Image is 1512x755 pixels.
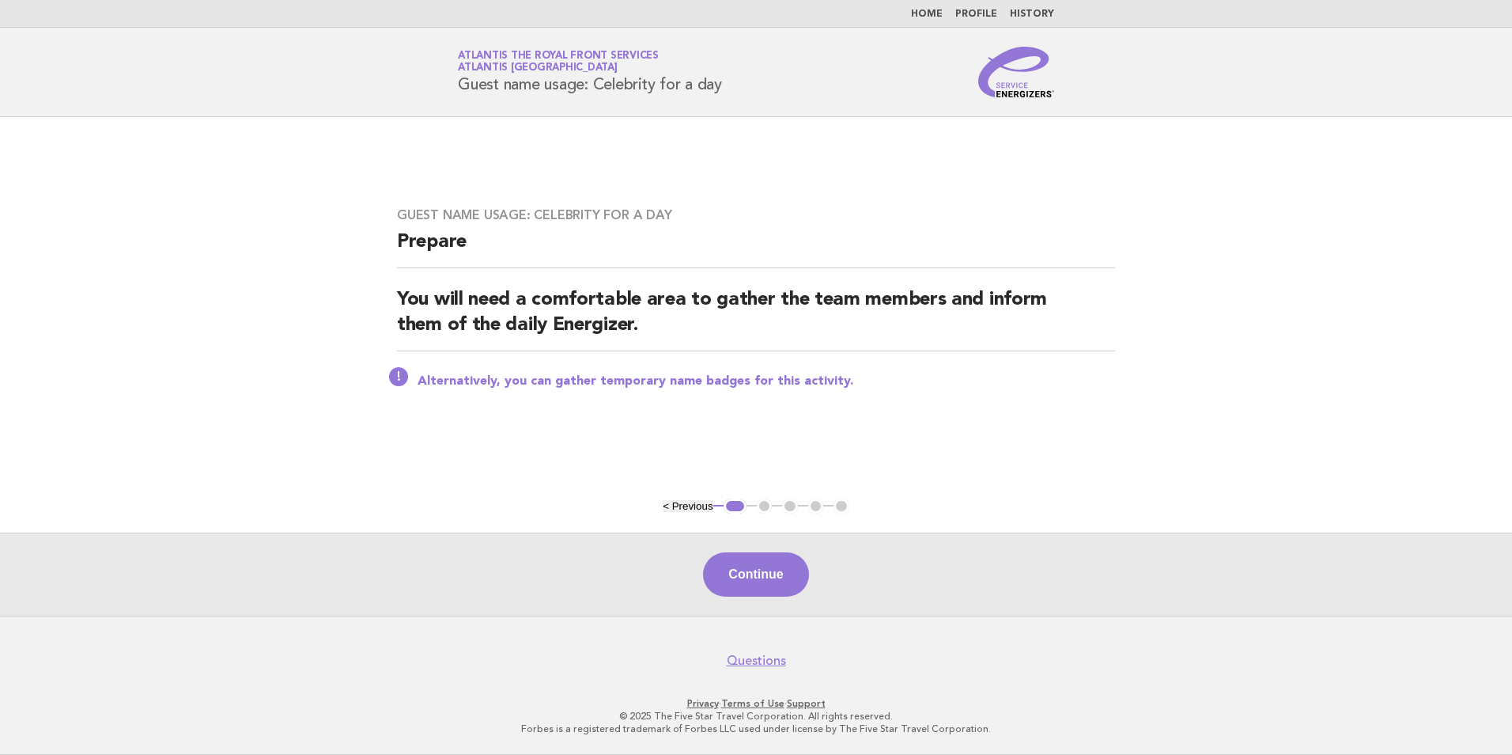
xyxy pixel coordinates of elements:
h2: You will need a comfortable area to gather the team members and inform them of the daily Energizer. [397,287,1115,351]
a: Support [787,698,826,709]
h3: Guest name usage: Celebrity for a day [397,207,1115,223]
button: Continue [703,552,808,597]
p: · · [272,697,1240,710]
h2: Prepare [397,230,1115,268]
h1: Guest name usage: Celebrity for a day [458,51,722,93]
p: © 2025 The Five Star Travel Corporation. All rights reserved. [272,710,1240,723]
a: Atlantis The Royal Front ServicesAtlantis [GEOGRAPHIC_DATA] [458,51,659,73]
a: Home [911,9,943,19]
span: Atlantis [GEOGRAPHIC_DATA] [458,63,618,74]
a: History [1010,9,1054,19]
a: Questions [727,653,786,669]
button: 1 [724,499,747,514]
button: < Previous [663,500,713,512]
a: Privacy [687,698,719,709]
p: Alternatively, you can gather temporary name badges for this activity. [418,374,1115,389]
img: Service Energizers [978,47,1054,97]
a: Terms of Use [721,698,784,709]
a: Profile [955,9,997,19]
p: Forbes is a registered trademark of Forbes LLC used under license by The Five Star Travel Corpora... [272,723,1240,735]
